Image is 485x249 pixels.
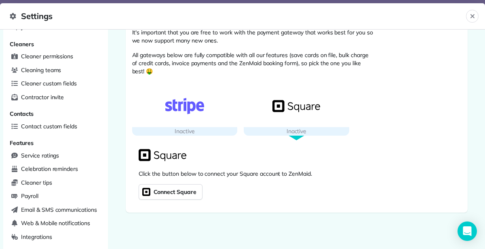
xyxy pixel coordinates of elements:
[8,163,103,175] a: Celebration reminders
[175,128,195,135] span: Inactive
[21,122,77,130] span: Contact custom fields
[21,93,64,101] span: Contractor invite
[10,110,34,117] span: Contacts
[8,92,103,104] a: Contractor invite
[8,190,103,202] a: Payroll
[466,10,479,23] button: Close
[8,121,103,133] a: Contact custom fields
[152,186,196,198] span: Connect Square
[132,28,375,45] p: It's important that you are free to work with the payment gateway that works best for you so we n...
[21,192,38,200] span: Payroll
[21,233,52,241] span: Integrations
[139,184,202,200] a: Connect Square
[161,98,209,114] img: Stripe
[8,64,103,77] a: Cleaning teams
[8,78,103,90] a: Cleaner custom fields
[8,150,103,162] a: Service ratings
[10,40,34,48] span: Cleaners
[10,139,34,147] span: Features
[21,79,77,87] span: Cleaner custom fields
[287,128,307,135] span: Inactive
[8,204,103,216] a: Email & SMS communications
[8,231,103,243] a: Integrations
[21,219,90,227] span: Web & Mobile notifications
[21,206,97,214] span: Email & SMS communications
[132,51,375,75] p: All gateways below are fully compatible with all our features (save cards on file, bulk charge of...
[21,151,59,160] span: Service ratings
[141,186,152,198] img: Square connect button
[21,52,73,60] span: Cleaner permissions
[8,177,103,189] a: Cleaner tips
[8,217,103,230] a: Web & Mobile notifications
[139,170,455,178] p: Click the button below to connect your Square account to ZenMaid.
[8,51,103,63] a: Cleaner permissions
[10,10,466,23] span: Settings
[272,98,320,114] img: Square
[139,147,186,163] img: Square
[21,66,61,74] span: Cleaning teams
[21,179,52,187] span: Cleaner tips
[458,221,477,241] div: Open Intercom Messenger
[21,165,78,173] span: Celebration reminders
